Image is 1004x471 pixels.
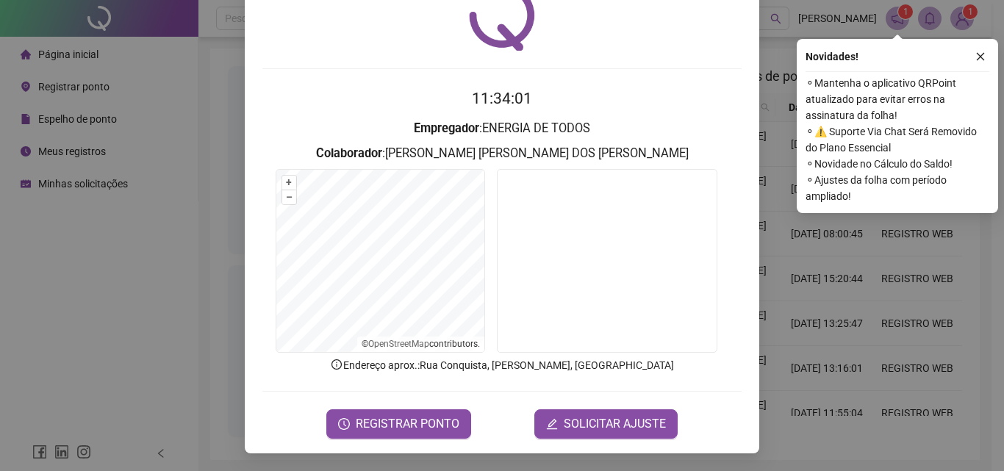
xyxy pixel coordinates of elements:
[262,119,742,138] h3: : ENERGIA DE TODOS
[368,339,429,349] a: OpenStreetMap
[975,51,986,62] span: close
[262,357,742,373] p: Endereço aprox. : Rua Conquista, [PERSON_NAME], [GEOGRAPHIC_DATA]
[546,418,558,430] span: edit
[330,358,343,371] span: info-circle
[806,123,989,156] span: ⚬ ⚠️ Suporte Via Chat Será Removido do Plano Essencial
[326,409,471,439] button: REGISTRAR PONTO
[806,172,989,204] span: ⚬ Ajustes da folha com período ampliado!
[806,75,989,123] span: ⚬ Mantenha o aplicativo QRPoint atualizado para evitar erros na assinatura da folha!
[472,90,532,107] time: 11:34:01
[282,176,296,190] button: +
[414,121,479,135] strong: Empregador
[564,415,666,433] span: SOLICITAR AJUSTE
[316,146,382,160] strong: Colaborador
[362,339,480,349] li: © contributors.
[806,156,989,172] span: ⚬ Novidade no Cálculo do Saldo!
[806,48,858,65] span: Novidades !
[534,409,678,439] button: editSOLICITAR AJUSTE
[338,418,350,430] span: clock-circle
[282,190,296,204] button: –
[356,415,459,433] span: REGISTRAR PONTO
[262,144,742,163] h3: : [PERSON_NAME] [PERSON_NAME] DOS [PERSON_NAME]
